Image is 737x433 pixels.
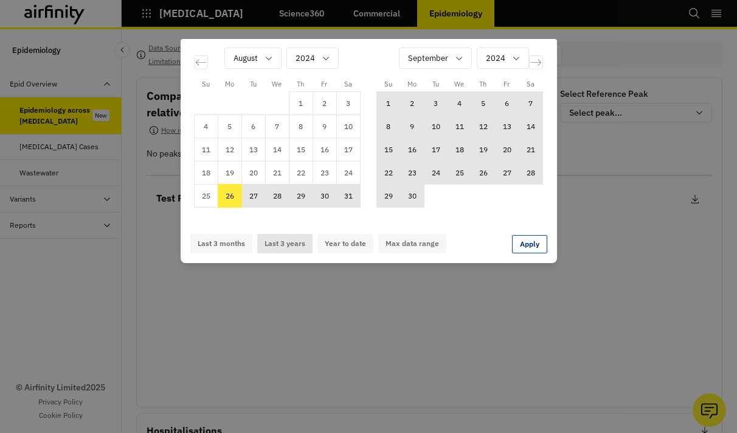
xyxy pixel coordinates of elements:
td: Choose Thursday, August 8, 2024 as your check-in date. It’s available. [289,115,313,138]
td: Choose Thursday, August 1, 2024 as your check-in date. It’s available. [289,92,313,115]
td: Choose Wednesday, August 7, 2024 as your check-in date. It’s available. [265,115,289,138]
td: Selected. Thursday, September 12, 2024 [471,115,495,138]
td: Selected. Tuesday, September 10, 2024 [424,115,448,138]
td: Choose Wednesday, August 21, 2024 as your check-in date. It’s available. [265,161,289,185]
td: Selected. Saturday, September 21, 2024 [519,138,542,161]
td: Selected. Tuesday, September 3, 2024 [424,92,448,115]
td: Choose Saturday, August 3, 2024 as your check-in date. It’s available. [336,92,360,115]
td: Choose Tuesday, August 13, 2024 as your check-in date. It’s available. [241,138,265,161]
td: Selected. Thursday, August 29, 2024 [289,185,313,208]
td: Choose Friday, August 23, 2024 as your check-in date. It’s available. [313,161,336,185]
td: Choose Monday, August 5, 2024 as your check-in date. It’s available. [218,115,241,138]
td: Selected. Thursday, September 26, 2024 [471,161,495,185]
td: Choose Monday, August 19, 2024 as your check-in date. It’s available. [218,161,241,185]
td: Selected. Friday, September 27, 2024 [495,161,519,185]
td: Selected. Sunday, September 8, 2024 [376,115,400,138]
td: Selected. Friday, September 6, 2024 [495,92,519,115]
td: Selected. Saturday, September 14, 2024 [519,115,542,138]
td: Selected. Sunday, September 22, 2024 [376,161,400,185]
td: Choose Saturday, August 17, 2024 as your check-in date. It’s available. [336,138,360,161]
td: Choose Tuesday, August 6, 2024 as your check-in date. It’s available. [241,115,265,138]
div: Move forward to switch to the next month. [529,55,543,69]
td: Selected. Sunday, September 29, 2024 [376,185,400,208]
td: Selected. Monday, September 30, 2024 [400,185,424,208]
td: Choose Friday, August 2, 2024 as your check-in date. It’s available. [313,92,336,115]
button: Year to date [317,234,373,253]
td: Selected. Monday, September 2, 2024 [400,92,424,115]
td: Choose Monday, August 12, 2024 as your check-in date. It’s available. [218,138,241,161]
td: Selected. Saturday, September 28, 2024 [519,161,542,185]
td: Choose Sunday, August 25, 2024 as your check-in date. It’s available. [194,185,218,208]
td: Choose Saturday, August 10, 2024 as your check-in date. It’s available. [336,115,360,138]
td: Selected. Sunday, September 1, 2024 [376,92,400,115]
td: Choose Sunday, August 4, 2024 as your check-in date. It’s available. [194,115,218,138]
button: Max data range [378,234,446,253]
td: Selected. Saturday, September 7, 2024 [519,92,542,115]
td: Selected. Wednesday, September 18, 2024 [448,138,471,161]
button: Last 3 years [257,234,313,253]
td: Selected. Saturday, August 31, 2024 [336,185,360,208]
td: Selected. Tuesday, September 24, 2024 [424,161,448,185]
td: Selected. Monday, September 9, 2024 [400,115,424,138]
button: Apply [512,235,547,253]
button: Last 3 months [190,234,252,253]
td: Selected. Sunday, September 15, 2024 [376,138,400,161]
td: Selected. Friday, September 20, 2024 [495,138,519,161]
td: Choose Wednesday, August 14, 2024 as your check-in date. It’s available. [265,138,289,161]
td: Choose Friday, August 9, 2024 as your check-in date. It’s available. [313,115,336,138]
td: Selected. Friday, September 13, 2024 [495,115,519,138]
td: Selected. Thursday, September 19, 2024 [471,138,495,161]
td: Choose Tuesday, August 20, 2024 as your check-in date. It’s available. [241,161,265,185]
td: Selected. Wednesday, September 11, 2024 [448,115,471,138]
td: Selected. Thursday, September 5, 2024 [471,92,495,115]
td: Choose Thursday, August 22, 2024 as your check-in date. It’s available. [289,161,313,185]
td: Selected. Wednesday, September 4, 2024 [448,92,471,115]
td: Choose Saturday, August 24, 2024 as your check-in date. It’s available. [336,161,360,185]
td: Selected. Tuesday, September 17, 2024 [424,138,448,161]
div: Move backward to switch to the previous month. [194,55,208,69]
td: Choose Sunday, August 18, 2024 as your check-in date. It’s available. [194,161,218,185]
td: Selected. Monday, September 16, 2024 [400,138,424,161]
td: Selected. Monday, September 23, 2024 [400,161,424,185]
td: Selected. Friday, August 30, 2024 [313,185,336,208]
td: Selected. Wednesday, September 25, 2024 [448,161,471,185]
td: Selected. Tuesday, August 27, 2024 [241,185,265,208]
td: Choose Thursday, August 15, 2024 as your check-in date. It’s available. [289,138,313,161]
td: Choose Friday, August 16, 2024 as your check-in date. It’s available. [313,138,336,161]
td: Choose Sunday, August 11, 2024 as your check-in date. It’s available. [194,138,218,161]
td: Selected. Wednesday, August 28, 2024 [265,185,289,208]
div: Calendar [181,39,556,222]
td: Selected as start date. Monday, August 26, 2024 [218,185,241,208]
